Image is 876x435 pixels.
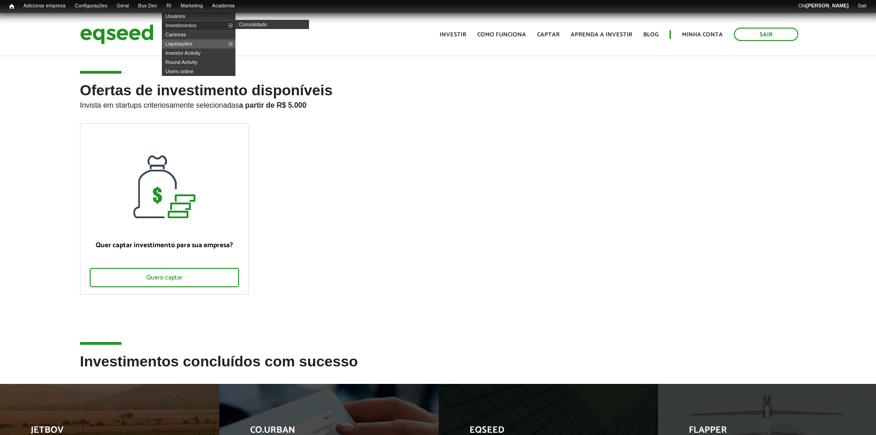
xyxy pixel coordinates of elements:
[794,2,853,10] a: Olá[PERSON_NAME]
[537,32,560,38] a: Captar
[90,241,239,249] p: Quer captar investimento para sua empresa?
[80,123,249,295] a: Quer captar investimento para sua empresa? Quero captar
[162,12,235,21] a: Usuários
[133,2,162,10] a: Bus Dev
[176,2,207,10] a: Marketing
[682,32,723,38] a: Minha conta
[80,354,796,383] h2: Investimentos concluídos com sucesso
[440,32,466,38] a: Investir
[90,268,239,287] div: Quero captar
[9,3,14,10] span: Início
[806,3,848,8] strong: [PERSON_NAME]
[239,101,307,109] strong: a partir de R$ 5.000
[477,32,526,38] a: Como funciona
[571,32,632,38] a: Aprenda a investir
[80,82,796,123] h2: Ofertas de investimento disponíveis
[19,2,70,10] a: Adicionar empresa
[80,99,796,110] p: Invista em startups criteriosamente selecionadas
[112,2,133,10] a: Geral
[80,22,154,46] img: EqSeed
[643,32,658,38] a: Blog
[162,2,176,10] a: RI
[207,2,239,10] a: Academia
[70,2,112,10] a: Configurações
[5,2,19,11] a: Início
[734,28,798,41] a: Sair
[853,2,871,10] a: Sair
